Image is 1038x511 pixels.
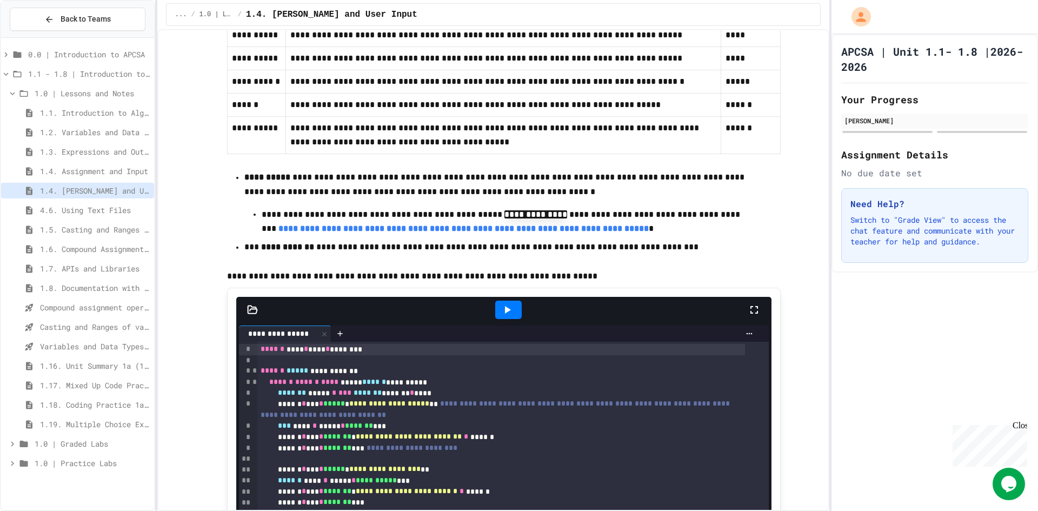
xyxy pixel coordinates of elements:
[40,204,150,216] span: 4.6. Using Text Files
[40,185,150,196] span: 1.4. [PERSON_NAME] and User Input
[40,419,150,430] span: 1.19. Multiple Choice Exercises for Unit 1a (1.1-1.6)
[40,380,150,391] span: 1.17. Mixed Up Code Practice 1.1-1.6
[840,4,874,29] div: My Account
[4,4,75,69] div: Chat with us now!Close
[28,49,150,60] span: 0.0 | Introduction to APCSA
[40,263,150,274] span: 1.7. APIs and Libraries
[841,92,1028,107] h2: Your Progress
[850,215,1019,247] p: Switch to "Grade View" to access the chat feature and communicate with your teacher for help and ...
[238,10,242,19] span: /
[841,167,1028,180] div: No due date set
[841,44,1028,74] h1: APCSA | Unit 1.1- 1.8 |2026-2026
[40,127,150,138] span: 1.2. Variables and Data Types
[40,224,150,235] span: 1.5. Casting and Ranges of Values
[40,360,150,371] span: 1.16. Unit Summary 1a (1.1-1.6)
[40,165,150,177] span: 1.4. Assignment and Input
[948,421,1027,467] iframe: chat widget
[28,68,150,79] span: 1.1 - 1.8 | Introduction to Java
[35,457,150,469] span: 1.0 | Practice Labs
[40,341,150,352] span: Variables and Data Types - Quiz
[35,88,150,99] span: 1.0 | Lessons and Notes
[40,282,150,294] span: 1.8. Documentation with Comments and Preconditions
[841,147,1028,162] h2: Assignment Details
[61,14,111,25] span: Back to Teams
[993,468,1027,500] iframe: chat widget
[850,197,1019,210] h3: Need Help?
[175,10,187,19] span: ...
[35,438,150,449] span: 1.0 | Graded Labs
[844,116,1025,125] div: [PERSON_NAME]
[10,8,145,31] button: Back to Teams
[40,321,150,333] span: Casting and Ranges of variables - Quiz
[199,10,234,19] span: 1.0 | Lessons and Notes
[40,107,150,118] span: 1.1. Introduction to Algorithms, Programming, and Compilers
[40,302,150,313] span: Compound assignment operators - Quiz
[246,8,417,21] span: 1.4. [PERSON_NAME] and User Input
[191,10,195,19] span: /
[40,243,150,255] span: 1.6. Compound Assignment Operators
[40,146,150,157] span: 1.3. Expressions and Output [New]
[40,399,150,410] span: 1.18. Coding Practice 1a (1.1-1.6)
